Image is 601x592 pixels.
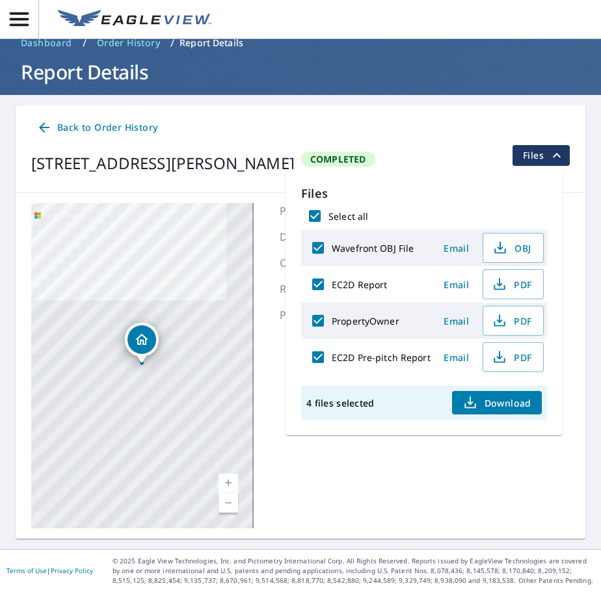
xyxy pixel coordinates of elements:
[280,281,358,297] p: Report #
[280,255,358,271] p: Order Placed
[523,148,565,163] span: Files
[302,153,374,165] span: Completed
[16,59,585,85] h1: Report Details
[31,116,163,140] a: Back to Order History
[441,242,472,254] span: Email
[16,33,585,53] nav: breadcrumb
[36,120,157,136] span: Back to Order History
[436,275,477,295] button: Email
[219,493,238,513] a: Current Level 17, Zoom Out
[441,351,472,364] span: Email
[7,566,47,575] a: Terms of Use
[483,269,544,299] button: PDF
[491,349,533,365] span: PDF
[21,36,72,49] span: Dashboard
[280,307,358,338] p: PO Number
[491,240,533,256] span: OBJ
[436,347,477,368] button: Email
[306,397,374,409] p: 4 files selected
[7,567,93,574] p: |
[280,203,358,219] p: Product
[50,2,219,37] a: EV Logo
[332,351,431,364] label: EC2D Pre-pitch Report
[436,238,477,258] button: Email
[180,36,243,49] p: Report Details
[92,33,165,53] a: Order History
[491,313,533,329] span: PDF
[332,242,414,254] label: Wavefront OBJ File
[491,276,533,292] span: PDF
[280,229,358,245] p: Delivery
[58,10,211,29] img: EV Logo
[441,315,472,327] span: Email
[51,566,93,575] a: Privacy Policy
[97,36,160,49] span: Order History
[332,278,387,291] label: EC2D Report
[512,145,570,166] button: filesDropdownBtn-67790037
[436,311,477,331] button: Email
[125,323,159,363] div: Dropped pin, building 1, Residential property, 304 East Dr Vicksburg, MS 39180
[441,278,472,291] span: Email
[16,33,77,53] a: Dashboard
[452,391,542,414] button: Download
[219,474,238,493] a: Current Level 17, Zoom In
[83,35,87,51] li: /
[483,233,544,263] button: OBJ
[332,315,399,327] label: PropertyOwner
[301,185,547,202] p: Files
[483,342,544,372] button: PDF
[462,395,531,410] span: Download
[170,35,174,51] li: /
[483,306,544,336] button: PDF
[328,210,368,222] label: Select all
[31,152,295,175] div: [STREET_ADDRESS][PERSON_NAME]
[113,556,594,585] p: © 2025 Eagle View Technologies, Inc. and Pictometry International Corp. All Rights Reserved. Repo...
